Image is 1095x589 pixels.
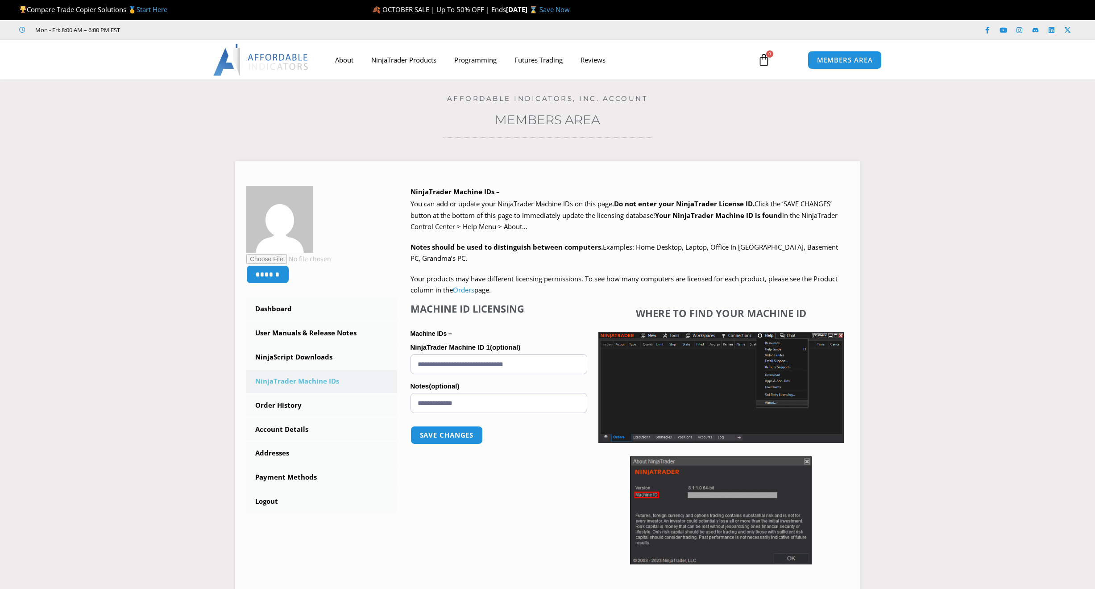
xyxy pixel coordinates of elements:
b: NinjaTrader Machine IDs – [411,187,500,196]
img: 🏆 [20,6,26,13]
span: (optional) [490,343,520,351]
a: NinjaTrader Machine IDs [246,370,397,393]
span: Click the ‘SAVE CHANGES’ button at the bottom of this page to immediately update the licensing da... [411,199,838,231]
span: You can add or update your NinjaTrader Machine IDs on this page. [411,199,614,208]
a: Logout [246,490,397,513]
span: Your products may have different licensing permissions. To see how many computers are licensed fo... [411,274,838,295]
a: MEMBERS AREA [808,51,882,69]
strong: Your NinjaTrader Machine ID is found [655,211,782,220]
nav: Account pages [246,297,397,513]
a: 0 [744,47,784,73]
h4: Where to find your Machine ID [598,307,844,319]
a: Dashboard [246,297,397,321]
a: NinjaTrader Products [362,50,445,70]
span: Compare Trade Copier Solutions 🥇 [19,5,167,14]
span: 0 [766,50,773,58]
a: Programming [445,50,506,70]
a: Start Here [137,5,167,14]
a: Futures Trading [506,50,572,70]
iframe: Customer reviews powered by Trustpilot [133,25,266,34]
a: User Manuals & Release Notes [246,322,397,345]
span: 🍂 OCTOBER SALE | Up To 50% OFF | Ends [372,5,506,14]
a: Addresses [246,442,397,465]
a: Order History [246,394,397,417]
b: Do not enter your NinjaTrader License ID. [614,199,755,208]
img: fcee5a1fb70e62a1de915e33a3686a5ce2d37c20f03b33d170a876246941bdfc [246,186,313,253]
img: Screenshot 2025-01-17 114931 | Affordable Indicators – NinjaTrader [630,456,812,564]
label: NinjaTrader Machine ID 1 [411,341,587,354]
span: (optional) [429,382,459,390]
span: Mon - Fri: 8:00 AM – 6:00 PM EST [33,25,120,35]
strong: [DATE] ⌛ [506,5,539,14]
label: Notes [411,380,587,393]
a: About [326,50,362,70]
a: Orders [453,285,474,294]
h4: Machine ID Licensing [411,303,587,314]
img: LogoAI | Affordable Indicators – NinjaTrader [213,44,309,76]
a: Payment Methods [246,466,397,489]
span: Examples: Home Desktop, Laptop, Office In [GEOGRAPHIC_DATA], Basement PC, Grandma’s PC. [411,242,838,263]
strong: Machine IDs – [411,330,452,337]
nav: Menu [326,50,747,70]
a: Save Now [539,5,570,14]
a: NinjaScript Downloads [246,346,397,369]
a: Reviews [572,50,614,70]
img: Screenshot 2025-01-17 1155544 | Affordable Indicators – NinjaTrader [598,332,844,443]
a: Affordable Indicators, Inc. Account [447,94,648,103]
a: Account Details [246,418,397,441]
button: Save changes [411,426,483,444]
span: MEMBERS AREA [817,57,873,63]
strong: Notes should be used to distinguish between computers. [411,242,603,251]
a: Members Area [495,112,600,127]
